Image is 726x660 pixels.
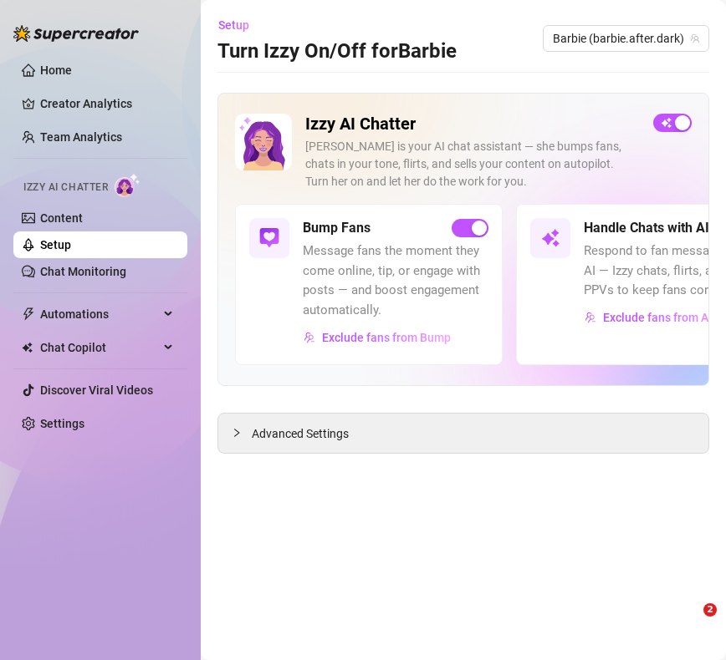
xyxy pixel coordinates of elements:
button: Setup [217,12,263,38]
img: svg%3e [540,228,560,248]
span: Izzy AI Chatter [23,180,108,195]
iframe: Intercom live chat [669,603,709,643]
a: Setup [40,238,71,251]
span: thunderbolt [22,307,35,321]
img: svg%3e [585,312,596,323]
span: Barbie (barbie.after.dark) [553,26,699,51]
a: Home [40,63,72,77]
span: Message fans the moment they come online, tip, or engage with posts — and boost engagement automa... [303,241,488,320]
span: Automations [40,301,159,327]
span: Chat Copilot [40,334,159,361]
a: Settings [40,417,84,430]
a: Chat Monitoring [40,265,126,278]
img: AI Chatter [115,173,141,197]
img: svg%3e [304,332,315,343]
span: Setup [218,18,249,32]
img: Chat Copilot [22,342,33,353]
h2: Izzy AI Chatter [305,114,640,135]
img: logo-BBDzfeDw.svg [13,25,139,42]
div: collapsed [232,424,252,442]
a: Team Analytics [40,130,122,144]
img: Izzy AI Chatter [235,114,292,170]
h5: Bump Fans [303,218,371,238]
a: Discover Viral Videos [40,383,153,397]
img: svg%3e [259,228,279,248]
button: Exclude fans from Bump [303,324,452,351]
h3: Turn Izzy On/Off for Barbie [217,38,457,65]
span: Advanced Settings [252,424,349,443]
a: Creator Analytics [40,90,174,117]
a: Content [40,211,83,225]
h5: Handle Chats with AI [584,218,709,238]
span: 2 [703,603,717,617]
span: collapsed [232,428,242,438]
div: [PERSON_NAME] is your AI chat assistant — she bumps fans, chats in your tone, flirts, and sells y... [305,138,640,190]
span: Exclude fans from Bump [322,331,451,344]
span: team [690,33,700,43]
